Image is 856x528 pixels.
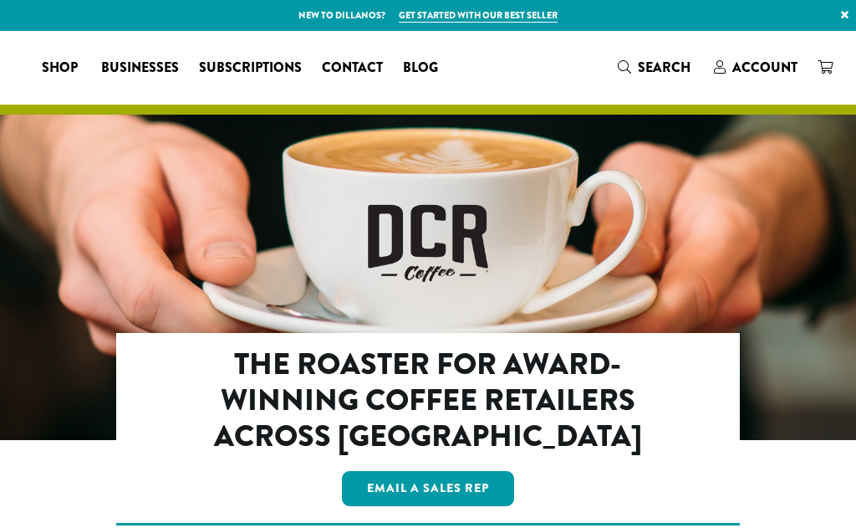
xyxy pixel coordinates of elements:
span: Account [732,58,797,77]
span: Contact [322,58,383,79]
span: Subscriptions [199,58,302,79]
span: Shop [42,58,78,79]
span: Businesses [101,58,179,79]
span: Search [638,58,690,77]
a: Email a Sales Rep [342,471,514,506]
a: Shop [32,54,91,81]
span: Blog [403,58,438,79]
a: Search [608,54,704,81]
a: Get started with our best seller [399,8,558,23]
h2: The Roaster for Award-Winning Coffee Retailers Across [GEOGRAPHIC_DATA] [180,346,677,455]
